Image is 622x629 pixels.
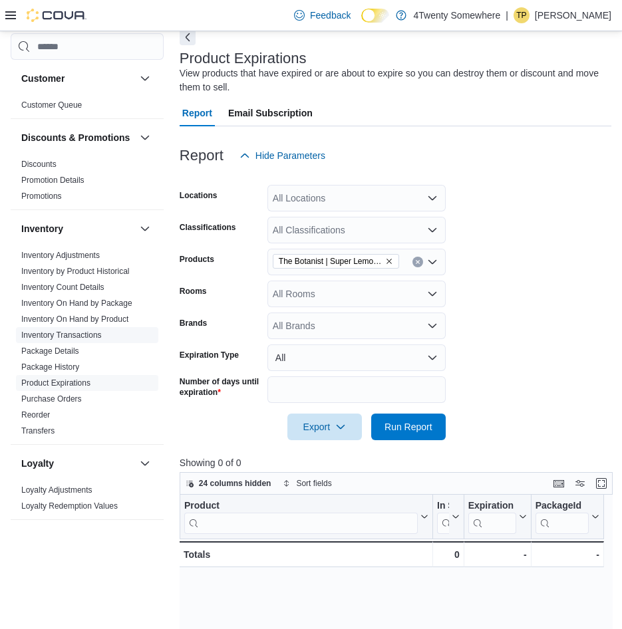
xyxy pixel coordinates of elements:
h3: Product Expirations [180,51,307,66]
span: TP [516,7,526,23]
div: PackageId [536,500,589,534]
label: Locations [180,190,218,201]
div: In Stock Qty [437,500,449,534]
a: Inventory Count Details [21,283,104,292]
button: 24 columns hidden [180,475,277,491]
h3: Customer [21,72,65,85]
span: Export [295,414,354,440]
a: Package Details [21,346,79,356]
label: Number of days until expiration [180,376,262,398]
a: Feedback [289,2,356,29]
div: Tyler Pallotta [514,7,530,23]
div: Loyalty [11,482,164,519]
div: - [468,547,527,563]
a: Inventory Adjustments [21,251,100,260]
div: PackageId [536,500,589,513]
button: Export [287,414,362,440]
a: Transfers [21,426,55,436]
span: Inventory by Product Historical [21,266,130,277]
h3: Inventory [21,222,63,235]
button: Customer [137,70,153,86]
button: Open list of options [427,320,438,331]
span: Loyalty Adjustments [21,485,92,495]
span: Package History [21,362,79,372]
button: Discounts & Promotions [21,131,134,144]
a: Loyalty Adjustments [21,485,92,495]
p: | [506,7,508,23]
h3: Loyalty [21,457,54,470]
button: Discounts & Promotions [137,130,153,146]
button: Inventory [21,222,134,235]
div: Product [184,500,418,513]
span: Package Details [21,346,79,356]
a: Promotions [21,191,62,201]
button: All [267,344,446,371]
a: Purchase Orders [21,394,82,404]
button: Product [184,500,428,534]
span: Inventory Adjustments [21,250,100,261]
a: Inventory On Hand by Package [21,299,132,308]
button: Inventory [137,221,153,237]
button: Clear input [412,257,423,267]
a: Discounts [21,160,57,169]
button: Keyboard shortcuts [551,475,567,491]
label: Brands [180,318,207,328]
span: Email Subscription [228,100,313,126]
a: Inventory On Hand by Product [21,314,128,324]
label: Expiration Type [180,350,239,360]
img: Cova [27,9,86,22]
span: Promotion Details [21,175,84,186]
button: Open list of options [427,225,438,235]
h3: Discounts & Promotions [21,131,130,144]
button: Run Report [371,414,446,440]
span: Inventory On Hand by Package [21,298,132,309]
label: Rooms [180,286,207,297]
div: Inventory [11,247,164,444]
div: Expiration Date [468,500,516,534]
div: Totals [184,547,428,563]
span: Inventory On Hand by Product [21,314,128,324]
span: Discounts [21,159,57,170]
input: Dark Mode [361,9,389,23]
button: Remove The Botanist | Super Lemon G (H) | 14.0g from selection in this group [385,257,393,265]
button: In Stock Qty [437,500,460,534]
p: 4Twenty Somewhere [413,7,500,23]
button: Display options [572,475,588,491]
button: Hide Parameters [234,142,331,169]
button: Expiration Date [468,500,527,534]
button: Open list of options [427,193,438,203]
a: Reorder [21,410,50,420]
label: Products [180,254,214,265]
button: Sort fields [277,475,337,491]
span: Feedback [310,9,351,22]
div: - [536,547,599,563]
p: Showing 0 of 0 [180,456,617,469]
button: Loyalty [137,455,153,471]
span: Sort fields [296,478,331,489]
div: View products that have expired or are about to expire so you can destroy them or discount and mo... [180,66,605,94]
a: Loyalty Redemption Values [21,501,118,511]
span: Inventory Count Details [21,282,104,293]
div: Expiration Date [468,500,516,513]
a: Package History [21,362,79,372]
span: The Botanist | Super Lemon G (H) | 14.0g [273,254,399,269]
button: OCM [137,531,153,547]
span: Loyalty Redemption Values [21,501,118,511]
button: Open list of options [427,257,438,267]
div: 0 [437,547,460,563]
div: Product [184,500,418,534]
span: Report [182,100,212,126]
button: Customer [21,72,134,85]
div: Discounts & Promotions [11,156,164,209]
a: Inventory Transactions [21,330,102,340]
button: Next [180,29,196,45]
button: Enter fullscreen [593,475,609,491]
span: The Botanist | Super Lemon G (H) | 14.0g [279,255,383,268]
span: Hide Parameters [255,149,325,162]
a: Product Expirations [21,378,90,388]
